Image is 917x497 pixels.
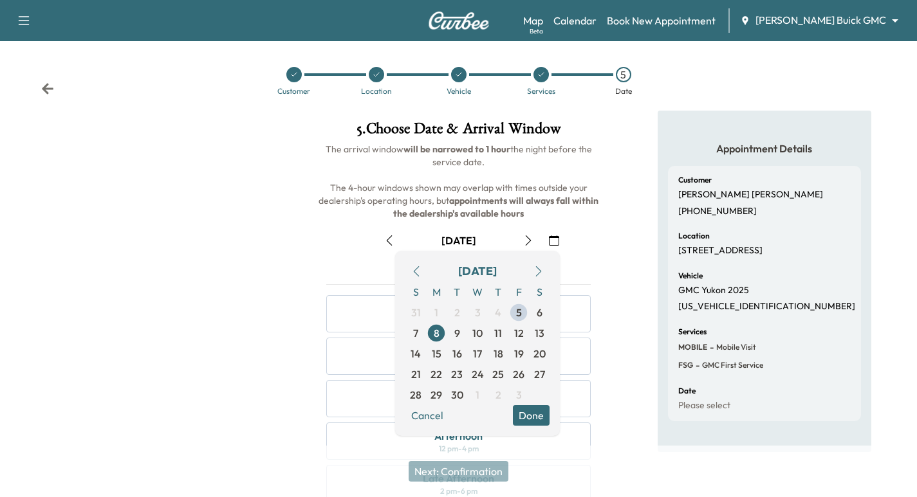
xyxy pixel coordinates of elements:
h6: Vehicle [678,272,703,280]
div: Back [41,82,54,95]
p: [PERSON_NAME] [PERSON_NAME] [678,189,823,201]
span: 29 [431,387,442,402]
span: FSG [678,360,693,370]
button: Done [513,405,550,426]
p: GMC Yukon 2025 [678,285,749,296]
span: 6 [537,305,542,320]
span: GMC First Service [699,360,763,370]
span: S [405,282,426,302]
span: 22 [431,366,442,382]
span: 12 [514,325,524,341]
span: 13 [535,325,544,341]
span: 16 [452,346,462,361]
span: 31 [411,305,421,320]
span: F [508,282,529,302]
span: 9 [454,325,460,341]
span: MOBILE [678,342,707,352]
span: 18 [494,346,503,361]
span: 8 [434,325,440,341]
span: T [447,282,467,302]
span: 1 [434,305,438,320]
span: S [529,282,550,302]
span: 30 [451,387,463,402]
span: 11 [494,325,502,341]
span: 26 [513,366,524,382]
b: will be narrowed to 1 hour [403,143,510,155]
p: [STREET_ADDRESS] [678,245,763,257]
div: 12 pm - 4 pm [439,444,479,454]
span: 5 [516,305,522,320]
a: MapBeta [523,13,543,28]
span: 2 [454,305,460,320]
a: Book New Appointment [607,13,716,28]
div: Vehicle [447,87,471,95]
span: T [488,282,508,302]
span: 10 [472,325,483,341]
p: [US_VEHICLE_IDENTIFICATION_NUMBER] [678,301,855,312]
span: 3 [475,305,481,320]
span: 23 [451,366,463,382]
span: M [426,282,447,302]
h6: Services [678,328,707,336]
button: Cancel [405,405,449,426]
span: 21 [411,366,421,382]
span: The arrival window the night before the service date. The 4-hour windows shown may overlap with t... [319,143,600,219]
span: 24 [472,366,484,382]
span: 17 [473,346,482,361]
span: 7 [413,325,418,341]
div: Services [527,87,555,95]
span: 27 [534,366,545,382]
div: Date [615,87,632,95]
span: 3 [516,387,522,402]
span: 1 [476,387,479,402]
div: 5 [616,67,631,82]
h6: Date [678,387,696,395]
h6: Location [678,232,710,240]
h5: Appointment Details [668,141,861,156]
div: Customer [277,87,310,95]
h6: Customer [678,176,712,184]
span: 25 [492,366,504,382]
div: [DATE] [441,233,476,248]
div: [DATE] [458,262,497,280]
p: Please select [678,400,730,411]
span: 2 [496,387,501,402]
b: appointments will always fall within the dealership's available hours [393,195,600,219]
div: Beta [530,26,543,36]
span: 4 [495,305,501,320]
span: 14 [411,346,421,361]
span: 15 [432,346,441,361]
img: Curbee Logo [428,12,490,30]
span: 28 [410,387,421,402]
span: W [467,282,488,302]
span: - [693,359,699,372]
span: Mobile Visit [714,342,756,352]
h1: 5 . Choose Date & Arrival Window [316,121,601,143]
span: 20 [533,346,546,361]
div: Location [361,87,392,95]
span: [PERSON_NAME] Buick GMC [755,13,886,28]
span: 19 [514,346,524,361]
span: - [707,341,714,354]
a: Calendar [553,13,597,28]
p: [PHONE_NUMBER] [678,206,757,217]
